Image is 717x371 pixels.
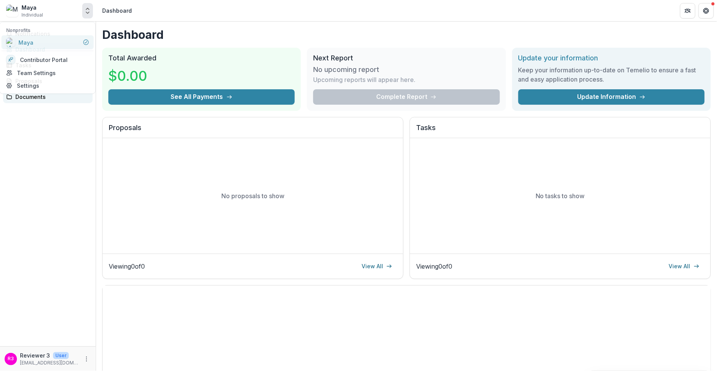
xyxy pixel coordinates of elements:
[82,3,93,18] button: Open entity switcher
[8,356,14,361] div: Reviewer 3
[22,3,43,12] div: Maya
[82,354,91,364] button: More
[680,3,695,18] button: Partners
[6,5,18,17] img: Maya
[109,124,397,138] h2: Proposals
[536,191,585,201] p: No tasks to show
[102,28,711,42] h1: Dashboard
[664,260,704,272] a: View All
[53,352,69,359] p: User
[518,65,705,84] h3: Keep your information up-to-date on Temelio to ensure a fast and easy application process.
[416,124,704,138] h2: Tasks
[699,3,714,18] button: Get Help
[20,351,50,359] p: Reviewer 3
[313,65,379,74] h3: No upcoming report
[20,359,79,366] p: [EMAIL_ADDRESS][DOMAIN_NAME]
[102,7,132,15] div: Dashboard
[108,89,295,105] button: See All Payments
[3,90,93,103] a: Documents
[357,260,397,272] a: View All
[416,262,452,271] p: Viewing 0 of 0
[22,12,43,18] span: Individual
[15,93,86,101] div: Documents
[108,65,166,86] h3: $0.00
[518,54,705,62] h2: Update your information
[108,54,295,62] h2: Total Awarded
[313,54,500,62] h2: Next Report
[99,5,135,16] nav: breadcrumb
[221,191,284,201] p: No proposals to show
[518,89,705,105] a: Update Information
[109,262,145,271] p: Viewing 0 of 0
[313,75,415,84] p: Upcoming reports will appear here.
